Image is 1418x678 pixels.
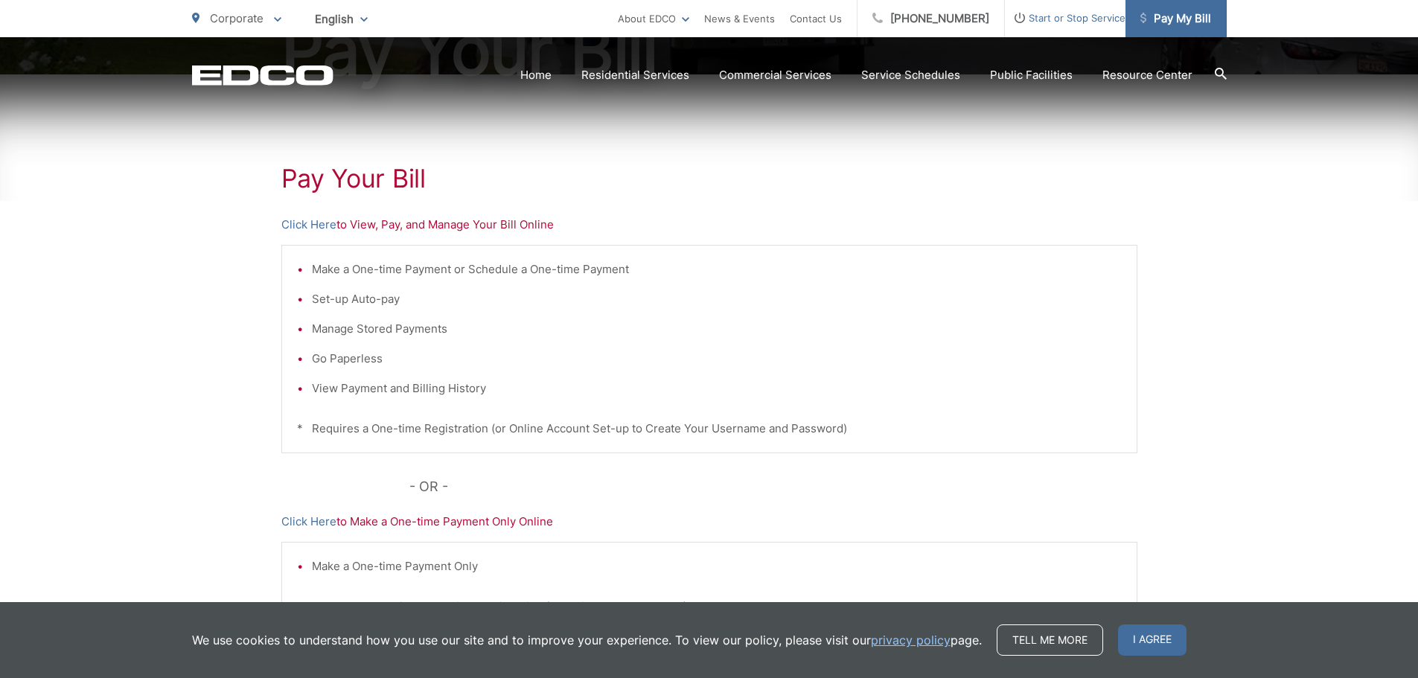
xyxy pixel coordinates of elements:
[312,290,1122,308] li: Set-up Auto-pay
[304,6,379,32] span: English
[990,66,1073,84] a: Public Facilities
[871,631,951,649] a: privacy policy
[581,66,689,84] a: Residential Services
[192,631,982,649] p: We use cookies to understand how you use our site and to improve your experience. To view our pol...
[312,557,1122,575] li: Make a One-time Payment Only
[297,420,1122,438] p: * Requires a One-time Registration (or Online Account Set-up to Create Your Username and Password)
[281,216,336,234] a: Click Here
[281,216,1137,234] p: to View, Pay, and Manage Your Bill Online
[312,350,1122,368] li: Go Paperless
[618,10,689,28] a: About EDCO
[312,260,1122,278] li: Make a One-time Payment or Schedule a One-time Payment
[281,164,1137,194] h1: Pay Your Bill
[861,66,960,84] a: Service Schedules
[192,65,333,86] a: EDCD logo. Return to the homepage.
[281,513,1137,531] p: to Make a One-time Payment Only Online
[1118,624,1187,656] span: I agree
[297,598,1122,615] p: * DOES NOT Require a One-time Registration (or Online Account Set-up)
[704,10,775,28] a: News & Events
[790,10,842,28] a: Contact Us
[210,11,264,25] span: Corporate
[1102,66,1192,84] a: Resource Center
[1140,10,1211,28] span: Pay My Bill
[312,320,1122,338] li: Manage Stored Payments
[409,476,1137,498] p: - OR -
[997,624,1103,656] a: Tell me more
[281,513,336,531] a: Click Here
[312,380,1122,397] li: View Payment and Billing History
[719,66,831,84] a: Commercial Services
[520,66,552,84] a: Home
